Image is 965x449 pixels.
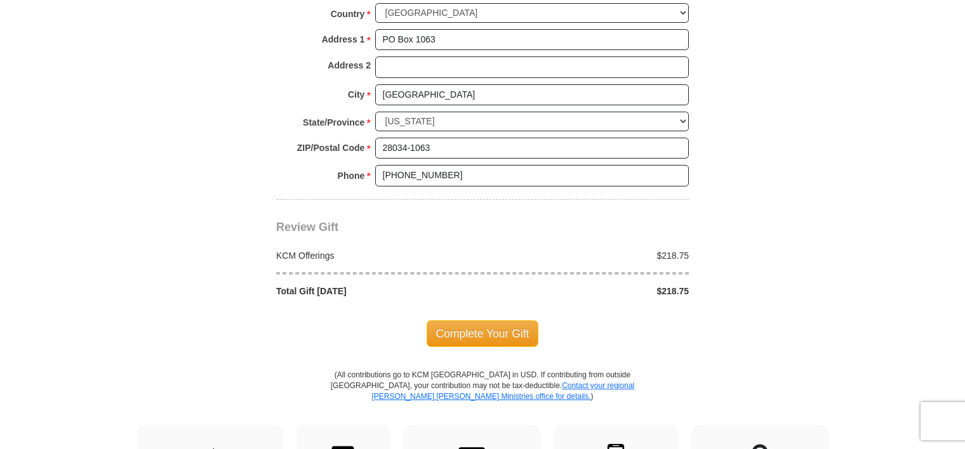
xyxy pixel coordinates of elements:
strong: City [348,86,364,103]
span: Complete Your Gift [427,320,539,347]
strong: Country [331,5,365,23]
p: (All contributions go to KCM [GEOGRAPHIC_DATA] in USD. If contributing from outside [GEOGRAPHIC_D... [330,370,635,425]
strong: Phone [338,167,365,185]
strong: Address 2 [328,56,371,74]
span: Review Gift [276,221,338,233]
strong: Address 1 [322,30,365,48]
div: $218.75 [482,285,696,297]
strong: State/Province [303,114,364,131]
div: Total Gift [DATE] [270,285,483,297]
strong: ZIP/Postal Code [297,139,365,157]
div: $218.75 [482,249,696,262]
div: KCM Offerings [270,249,483,262]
